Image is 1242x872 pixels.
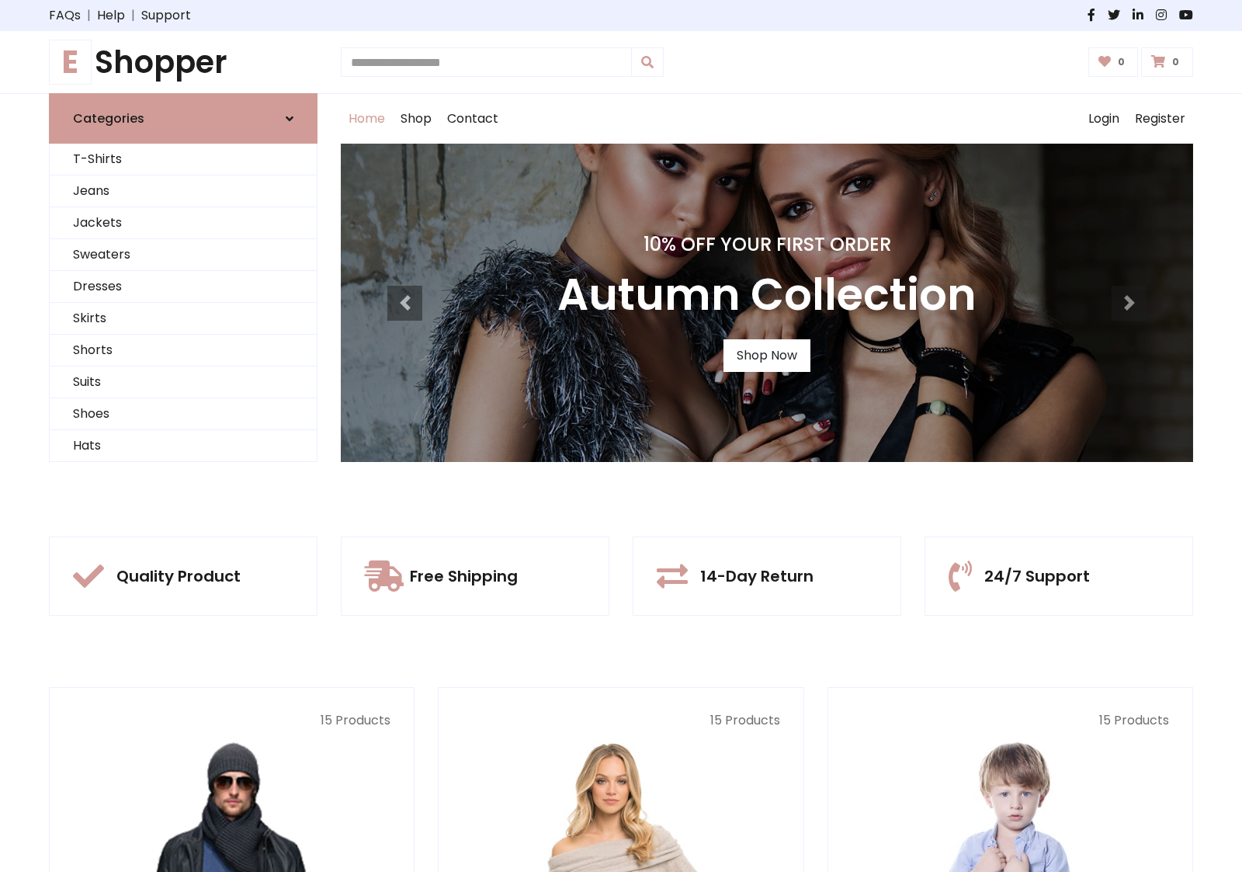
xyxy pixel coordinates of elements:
a: Sweaters [50,239,317,271]
p: 15 Products [73,711,390,730]
a: T-Shirts [50,144,317,175]
span: | [125,6,141,25]
a: Support [141,6,191,25]
a: Hats [50,430,317,462]
h1: Shopper [49,43,317,81]
a: Shop Now [723,339,810,372]
a: 0 [1141,47,1193,77]
a: EShopper [49,43,317,81]
span: 0 [1114,55,1129,69]
h3: Autumn Collection [557,269,977,321]
a: Skirts [50,303,317,335]
a: Register [1127,94,1193,144]
a: Jeans [50,175,317,207]
a: FAQs [49,6,81,25]
a: 0 [1088,47,1139,77]
a: Shorts [50,335,317,367]
h5: Free Shipping [410,567,518,585]
h5: 14-Day Return [700,567,814,585]
p: 15 Products [462,711,779,730]
a: Login [1081,94,1127,144]
a: Shop [393,94,439,144]
a: Jackets [50,207,317,239]
a: Categories [49,93,317,144]
span: 0 [1168,55,1183,69]
a: Home [341,94,393,144]
a: Suits [50,367,317,398]
span: E [49,40,92,85]
p: 15 Products [852,711,1169,730]
span: | [81,6,97,25]
a: Shoes [50,398,317,430]
h4: 10% Off Your First Order [557,234,977,256]
a: Dresses [50,271,317,303]
a: Help [97,6,125,25]
h6: Categories [73,111,144,126]
h5: 24/7 Support [984,567,1090,585]
a: Contact [439,94,506,144]
h5: Quality Product [116,567,241,585]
